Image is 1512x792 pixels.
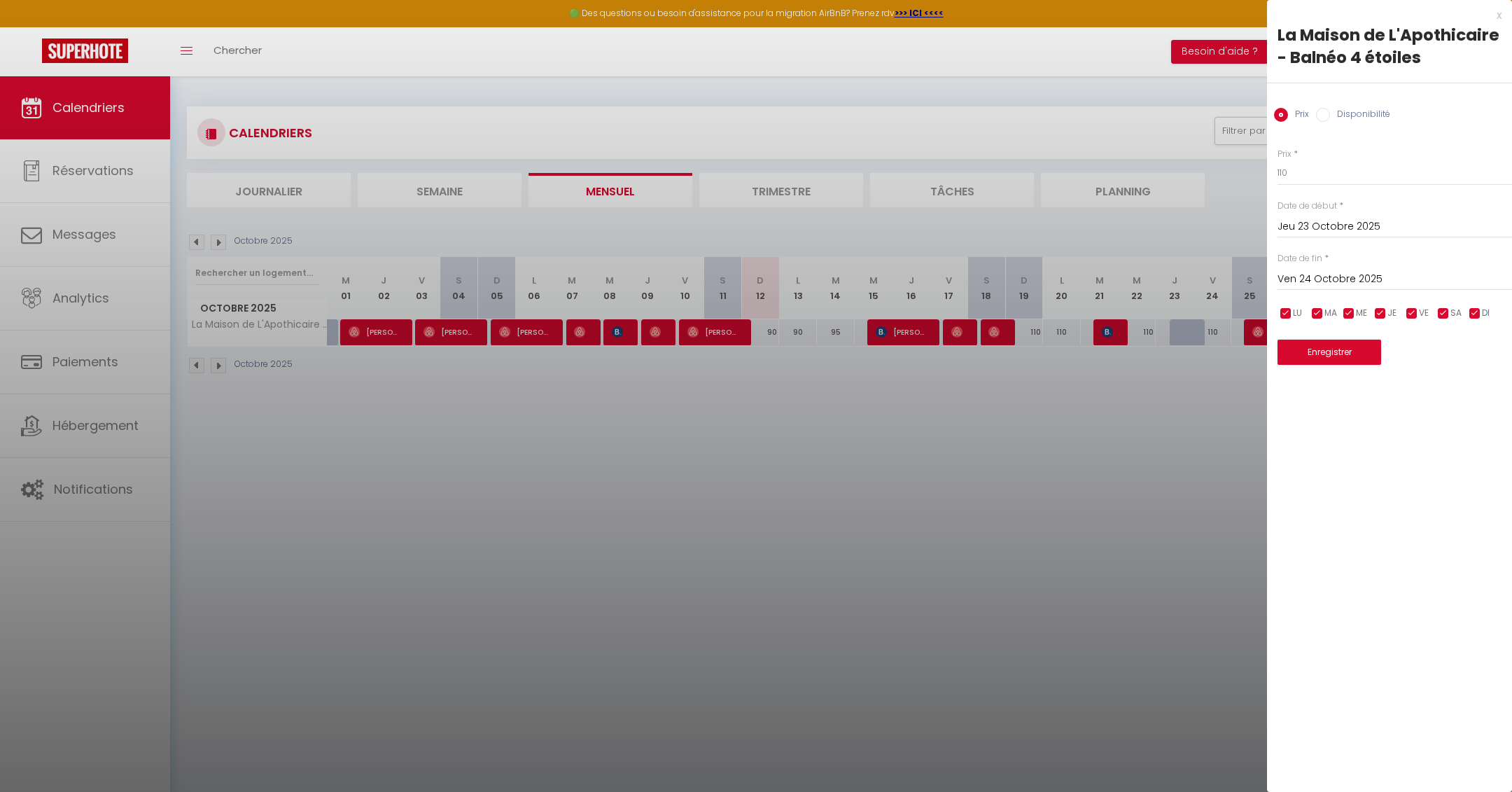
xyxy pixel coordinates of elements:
button: Enregistrer [1277,340,1381,365]
label: Disponibilité [1330,108,1390,123]
span: SA [1450,307,1462,320]
div: x [1267,7,1501,24]
label: Prix [1277,148,1291,161]
label: Prix [1288,108,1309,123]
span: ME [1356,307,1367,320]
span: JE [1387,307,1396,320]
span: VE [1419,307,1429,320]
label: Date de début [1277,200,1337,213]
span: DI [1482,307,1490,320]
label: Date de fin [1277,252,1322,265]
div: La Maison de L'Apothicaire - Balnéo 4 étoiles [1277,24,1501,69]
span: LU [1293,307,1302,320]
span: MA [1324,307,1337,320]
